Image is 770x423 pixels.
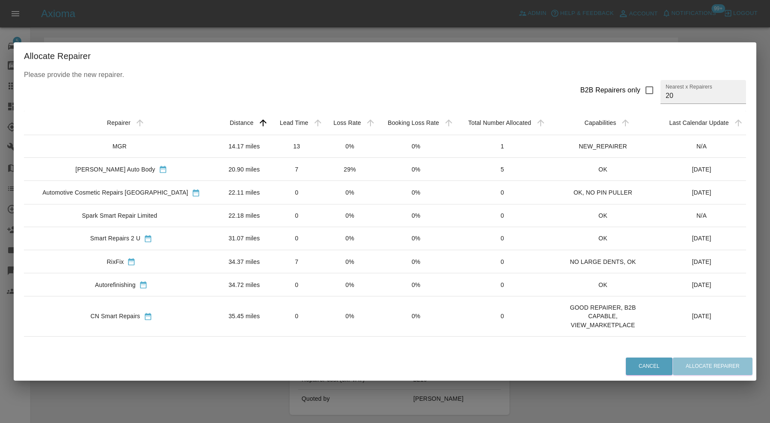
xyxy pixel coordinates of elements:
td: 0 [456,250,549,273]
td: 0 [456,204,549,227]
td: [DATE] [657,157,746,180]
td: GOOD REPAIRER, B2B CAPABLE, VIEW_MARKETPLACE [549,296,657,336]
td: OK, NO PIN PULLER [549,181,657,204]
td: 0% [376,250,456,273]
td: 0% [376,273,456,296]
td: 0 [456,227,549,250]
div: Smart Repairs 2 U [90,234,141,243]
td: 31.07 miles [219,227,270,250]
div: Repairer [107,119,130,126]
td: [DATE] [657,250,746,273]
td: N/A [657,135,746,157]
div: Autorefinishing [95,281,136,289]
td: PDR [549,336,657,359]
td: 0 [456,273,549,296]
td: N/A [657,204,746,227]
td: 7 [270,250,324,273]
td: [DATE] [657,227,746,250]
td: 0% [323,181,376,204]
div: Capabilities [584,119,616,126]
div: Lead Time [280,119,308,126]
h2: Allocate Repairer [14,42,756,70]
div: [PERSON_NAME] Auto Body [75,165,155,174]
td: 0 [270,204,324,227]
td: OK [549,273,657,296]
div: MGR [113,142,127,151]
td: 34.37 miles [219,250,270,273]
td: 0% [376,296,456,336]
td: OK [549,227,657,250]
td: OK [549,204,657,227]
td: 40.36 miles [219,336,270,359]
td: [DATE] [657,296,746,336]
td: 0% [376,336,456,359]
td: 0 [270,296,324,336]
td: 0 [456,181,549,204]
td: 22.18 miles [219,204,270,227]
td: 0% [323,296,376,336]
td: 29% [323,157,376,180]
td: [DATE] [657,336,746,359]
td: 22.11 miles [219,181,270,204]
td: 0% [323,250,376,273]
td: 20.90 miles [219,157,270,180]
td: NEW_REPAIRER [549,135,657,157]
div: Last Calendar Update [669,119,729,126]
td: 0% [323,227,376,250]
div: Spark Smart Repair Limited [82,211,157,220]
td: 0% [323,204,376,227]
td: 0% [376,157,456,180]
div: CN Smart Repairs [91,312,140,320]
button: Cancel [626,358,672,375]
td: 0 [270,181,324,204]
td: 4 [270,336,324,359]
td: 0 [456,296,549,336]
div: Loss Rate [334,119,361,126]
td: 0% [323,135,376,157]
td: 35.45 miles [219,296,270,336]
td: 0% [323,336,376,359]
td: 0% [376,135,456,157]
div: B2B Repairers only [580,85,640,95]
div: Automotive Cosmetic Repairs [GEOGRAPHIC_DATA] [42,188,188,197]
td: 0 [456,336,549,359]
div: Total Number Allocated [468,119,531,126]
td: 5 [456,157,549,180]
label: Nearest x Repairers [666,83,712,90]
td: 0% [376,204,456,227]
td: 0% [376,181,456,204]
td: 13 [270,135,324,157]
td: 1 [456,135,549,157]
td: 34.72 miles [219,273,270,296]
td: 14.17 miles [219,135,270,157]
div: Distance [230,119,254,126]
td: NO LARGE DENTS, OK [549,250,657,273]
td: 0 [270,227,324,250]
td: 7 [270,157,324,180]
td: OK [549,157,657,180]
div: Booking Loss Rate [388,119,439,126]
td: 0 [270,273,324,296]
td: [DATE] [657,181,746,204]
td: 0% [323,273,376,296]
td: 0% [376,227,456,250]
p: Please provide the new repairer. [24,70,746,80]
td: [DATE] [657,273,746,296]
div: RixFix [107,257,124,266]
